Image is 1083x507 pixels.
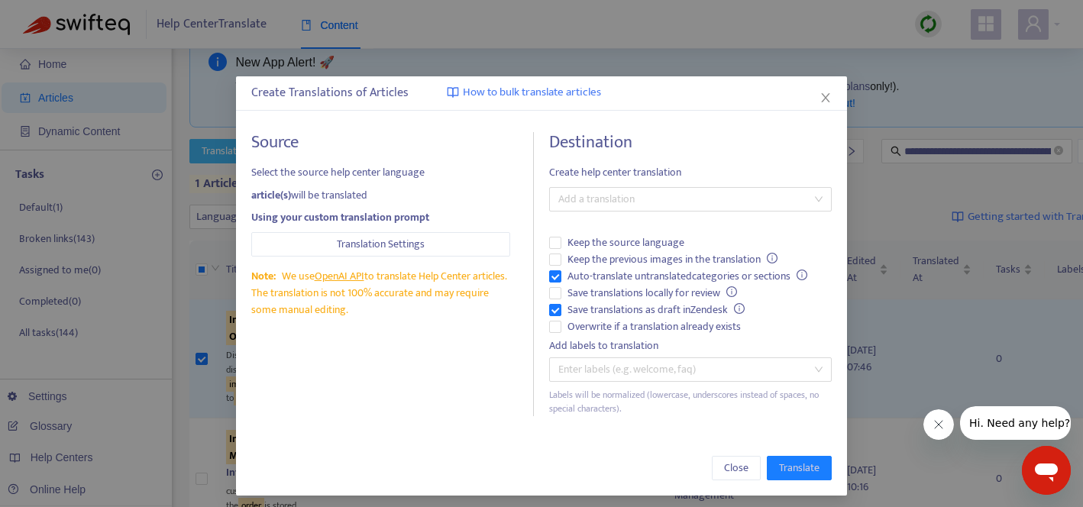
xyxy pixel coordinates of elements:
span: Close [724,460,748,476]
a: OpenAI API [315,267,364,285]
iframe: 会社からのメッセージ [960,406,1071,440]
a: How to bulk translate articles [447,84,601,102]
button: Translation Settings [251,232,510,257]
iframe: メッセージを閉じる [923,409,954,440]
span: Save translations as draft in Zendesk [561,302,751,318]
span: Note: [251,267,276,285]
button: Close [712,456,761,480]
span: info-circle [726,286,737,297]
div: will be translated [251,187,510,204]
button: Translate [767,456,832,480]
div: Add labels to translation [549,337,832,354]
span: Keep the previous images in the translation [561,251,784,268]
h4: Destination [549,132,832,153]
div: Using your custom translation prompt [251,209,510,226]
span: How to bulk translate articles [463,84,601,102]
div: Labels will be normalized (lowercase, underscores instead of spaces, no special characters). [549,388,832,417]
img: image-link [447,86,459,98]
h4: Source [251,132,510,153]
button: Close [817,89,834,106]
span: Save translations locally for review [561,285,743,302]
span: Auto-translate untranslated categories or sections [561,268,813,285]
div: We use to translate Help Center articles. The translation is not 100% accurate and may require so... [251,268,510,318]
span: Translation Settings [337,236,425,253]
span: Create help center translation [549,164,832,181]
span: info-circle [734,303,745,314]
span: Overwrite if a translation already exists [561,318,747,335]
iframe: メッセージングウィンドウを開くボタン [1022,446,1071,495]
span: Select the source help center language [251,164,510,181]
span: Keep the source language [561,234,690,251]
div: Create Translations of Articles [251,84,832,102]
strong: article(s) [251,186,291,204]
span: info-circle [767,253,777,263]
span: close [820,92,832,104]
span: info-circle [797,270,807,280]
